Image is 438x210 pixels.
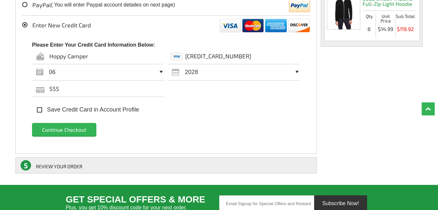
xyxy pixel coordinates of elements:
span: 5 [21,160,31,171]
input: Name On Card * [32,48,164,64]
li: Unit Price [376,14,395,26]
input: Credit Card Number * [168,48,300,64]
label: Enter New Credit Card [22,22,91,28]
span: 8 [363,26,376,32]
p: ( You will enter Paypal account detailes on next page) [51,2,175,8]
input: Continue Checkout [32,123,96,136]
a: 5REVIEW YOUR ORDER [15,157,317,173]
label: PayPal [22,2,51,8]
input: Card Verification Value (CVV) * [32,81,164,97]
a: Top [422,102,435,115]
li: Sub Total [395,14,415,26]
label: Save Credit Card in Account Profile [32,107,139,112]
span: $14.99 [376,26,395,32]
li: Qty [363,14,376,26]
b: Please Enter Your Credit Card Information Below: [32,42,155,48]
span: $119.92 [396,26,415,32]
